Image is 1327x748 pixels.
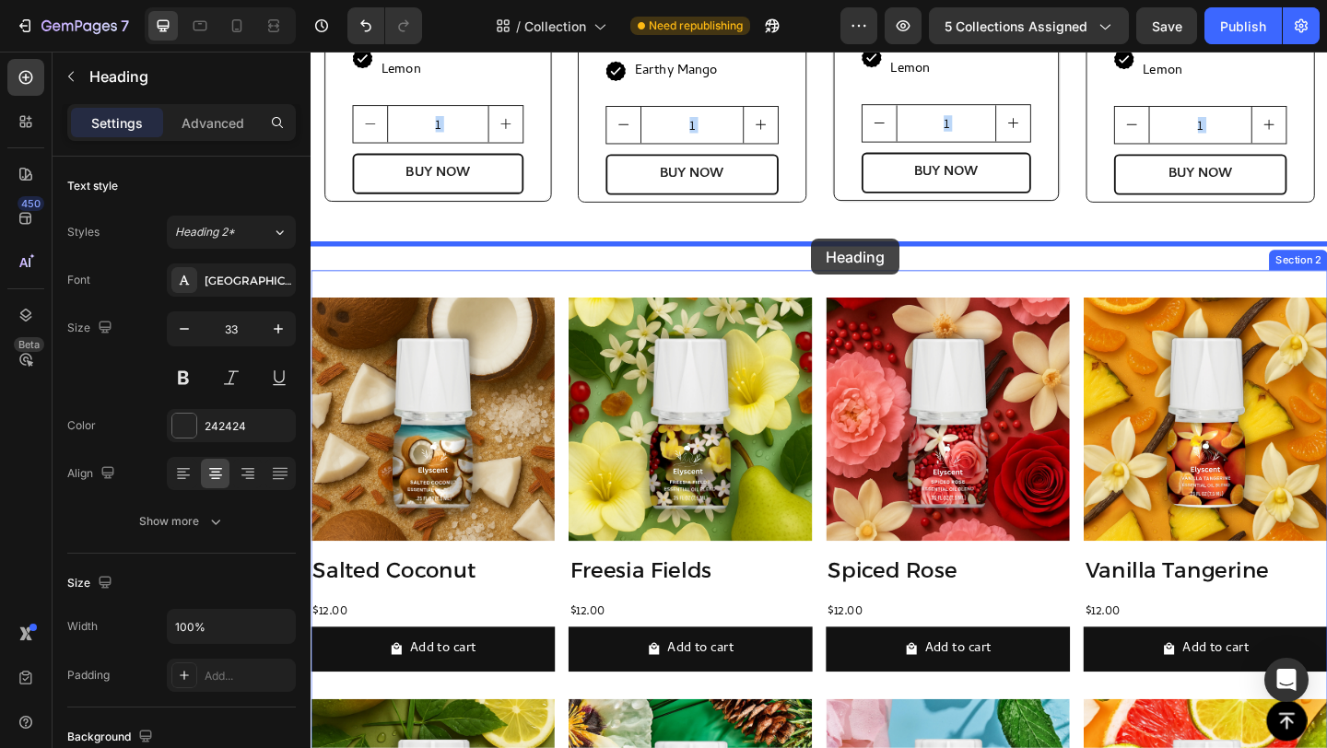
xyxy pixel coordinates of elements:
div: Color [67,417,96,434]
button: 7 [7,7,137,44]
div: Size [67,571,116,596]
span: Need republishing [649,18,743,34]
span: Save [1152,18,1182,34]
button: Save [1136,7,1197,44]
div: Styles [67,224,100,240]
div: Open Intercom Messenger [1264,658,1309,702]
div: Text style [67,178,118,194]
div: Publish [1220,17,1266,36]
button: Publish [1204,7,1282,44]
span: Collection [524,17,586,36]
button: Show more [67,505,296,538]
div: Add... [205,668,291,684]
div: [GEOGRAPHIC_DATA] [205,273,291,289]
button: 5 collections assigned [929,7,1129,44]
div: Padding [67,667,110,684]
div: Align [67,462,119,486]
div: 242424 [205,418,291,435]
div: 450 [18,196,44,211]
input: Auto [168,610,295,643]
div: Undo/Redo [347,7,422,44]
div: Show more [139,512,225,531]
div: Width [67,618,98,635]
button: Heading 2* [167,216,296,249]
iframe: Design area [311,52,1327,748]
div: Beta [14,337,44,352]
p: Settings [91,113,143,133]
span: / [516,17,521,36]
p: 7 [121,15,129,37]
p: Heading [89,65,288,88]
p: Advanced [182,113,244,133]
span: 5 collections assigned [945,17,1087,36]
span: Heading 2* [175,224,235,240]
div: Font [67,272,90,288]
div: Size [67,316,116,341]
